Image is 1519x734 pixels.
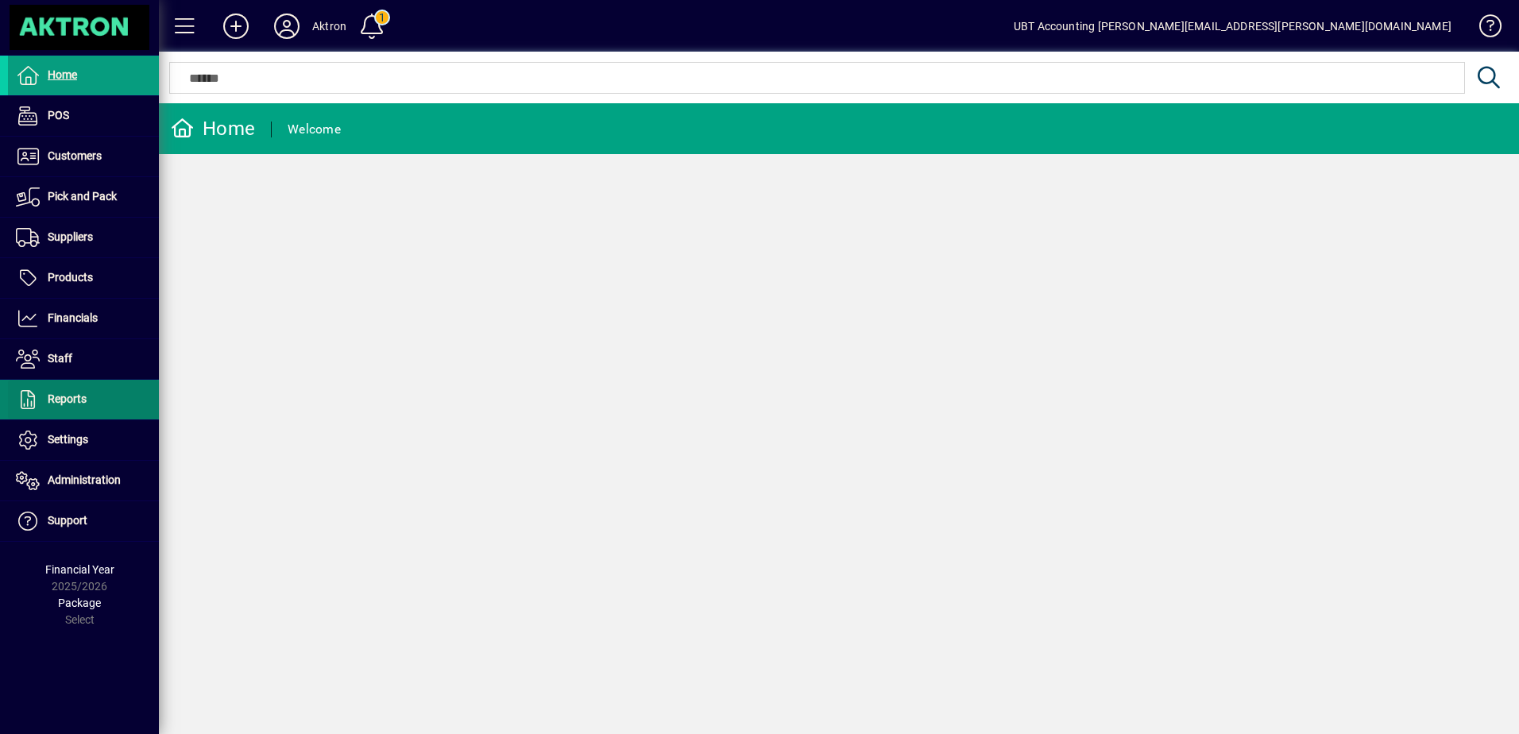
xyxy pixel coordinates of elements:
div: Welcome [288,117,341,142]
div: UBT Accounting [PERSON_NAME][EMAIL_ADDRESS][PERSON_NAME][DOMAIN_NAME] [1014,14,1451,39]
a: Pick and Pack [8,177,159,217]
a: Products [8,258,159,298]
span: Pick and Pack [48,190,117,203]
a: Support [8,501,159,541]
span: Support [48,514,87,527]
span: Financial Year [45,563,114,576]
div: Aktron [312,14,346,39]
a: Staff [8,339,159,379]
a: Knowledge Base [1467,3,1499,55]
a: Administration [8,461,159,500]
span: Reports [48,392,87,405]
a: Suppliers [8,218,159,257]
span: Home [48,68,77,81]
span: Suppliers [48,230,93,243]
span: Package [58,597,101,609]
a: Reports [8,380,159,419]
span: Settings [48,433,88,446]
button: Profile [261,12,312,41]
a: Settings [8,420,159,460]
button: Add [211,12,261,41]
span: Administration [48,473,121,486]
span: POS [48,109,69,122]
span: Customers [48,149,102,162]
span: Products [48,271,93,284]
a: Financials [8,299,159,338]
div: Home [171,116,255,141]
a: Customers [8,137,159,176]
a: POS [8,96,159,136]
span: Financials [48,311,98,324]
span: Staff [48,352,72,365]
